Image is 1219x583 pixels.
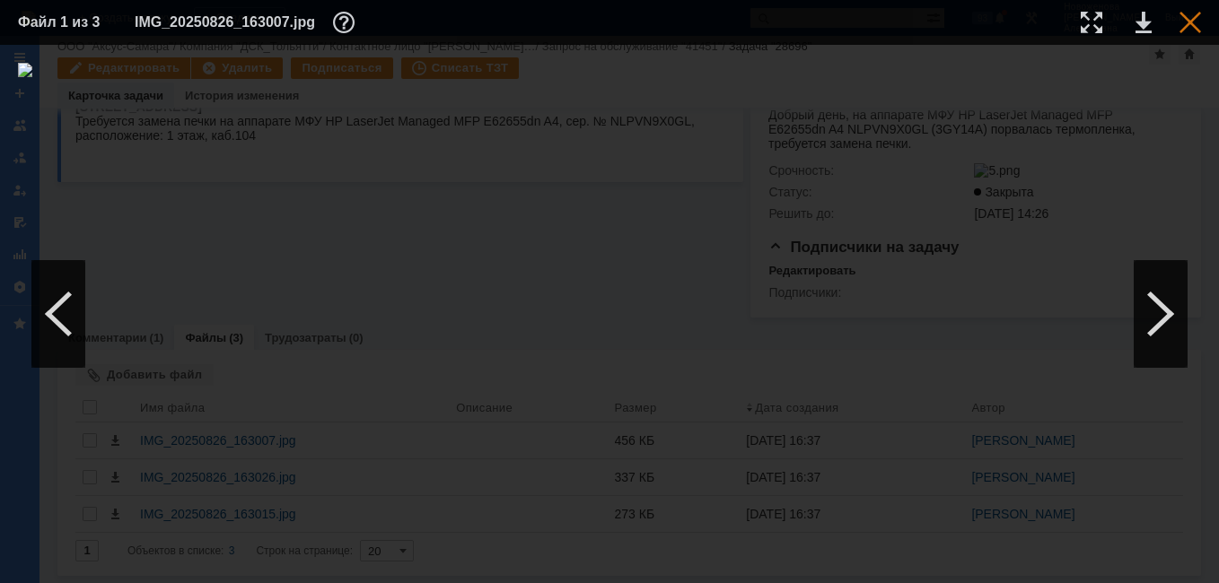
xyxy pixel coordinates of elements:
[1136,12,1152,33] div: Скачать файл
[333,12,360,33] div: Дополнительная информация о файле (F11)
[31,260,85,368] div: Предыдущий файл
[18,63,1201,565] img: download
[18,15,108,30] div: Файл 1 из 3
[1081,12,1102,33] div: Увеличить масштаб
[1180,12,1201,33] div: Закрыть окно (Esc)
[135,12,360,33] div: IMG_20250826_163007.jpg
[1134,260,1188,368] div: Следующий файл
